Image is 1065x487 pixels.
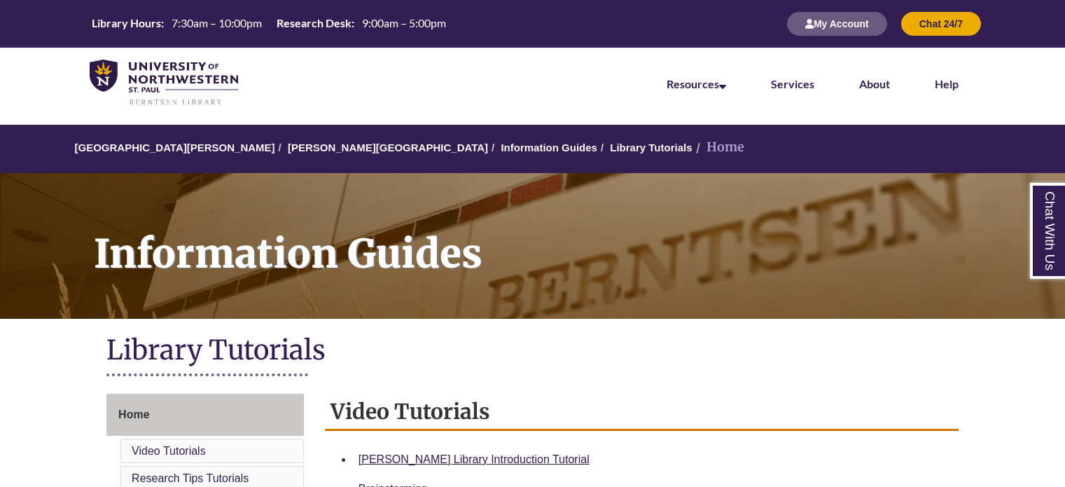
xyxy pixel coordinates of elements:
span: 7:30am – 10:00pm [172,16,262,29]
img: UNWSP Library Logo [90,60,238,107]
a: Services [771,77,814,90]
a: Video Tutorials [132,445,206,457]
a: [PERSON_NAME][GEOGRAPHIC_DATA] [288,142,488,153]
a: Chat 24/7 [901,18,981,29]
button: Chat 24/7 [901,12,981,36]
a: [PERSON_NAME] Library Introduction Tutorial [359,453,590,465]
th: Research Desk: [271,15,356,31]
span: 9:00am – 5:00pm [362,16,446,29]
a: Information Guides [501,142,597,153]
button: My Account [787,12,887,36]
a: My Account [787,18,887,29]
a: Research Tips Tutorials [132,472,249,484]
span: Home [118,409,149,420]
h1: Library Tutorials [106,333,959,370]
a: Resources [667,77,726,90]
table: Hours Today [86,15,452,31]
a: Home [106,394,304,436]
a: About [859,77,890,90]
h2: Video Tutorials [325,394,959,431]
a: Library Tutorials [610,142,692,153]
a: [GEOGRAPHIC_DATA][PERSON_NAME] [74,142,274,153]
th: Library Hours: [86,15,166,31]
li: Home [692,137,744,158]
h1: Information Guides [78,173,1065,301]
a: Help [935,77,959,90]
a: Hours Today [86,15,452,32]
